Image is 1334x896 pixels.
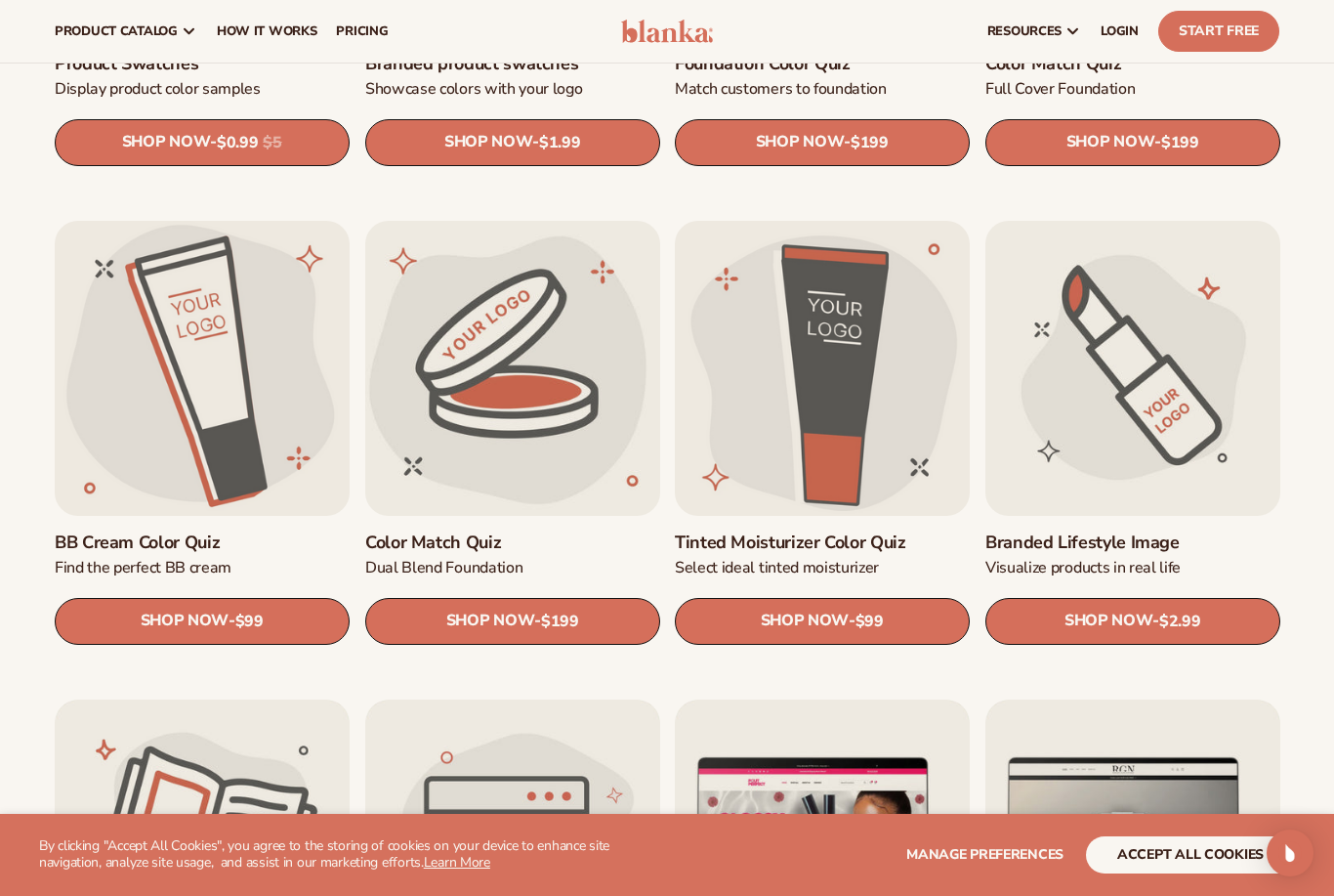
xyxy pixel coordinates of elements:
span: SHOP NOW [1063,612,1151,630]
span: How It Works [217,23,317,39]
a: Start Free [1158,11,1279,52]
span: $199 [1160,134,1198,152]
span: SHOP NOW [122,133,210,151]
span: pricing [336,23,388,39]
button: Manage preferences [906,836,1063,874]
a: Branded Lifestyle Image [985,531,1280,553]
button: accept all cookies [1086,836,1295,874]
span: $199 [540,613,578,631]
a: SHOP NOW- $199 [365,598,660,645]
p: By clicking "Accept All Cookies", you agree to the storing of cookies on your device to enhance s... [39,838,666,872]
span: SHOP NOW [756,133,844,151]
a: Product Swatches [55,53,350,75]
span: SHOP NOW [1065,133,1153,151]
a: SHOP NOW- $99 [675,598,970,645]
span: $1.99 [539,134,580,152]
span: SHOP NOW [443,133,531,151]
a: Foundation Color Quiz [675,53,970,75]
a: Tinted Moisturizer Color Quiz [675,531,970,553]
a: Color Match Quiz [985,53,1280,75]
span: $0.99 [217,134,258,152]
s: $5 [263,134,281,152]
div: Open Intercom Messenger [1267,830,1313,876]
span: Manage preferences [906,845,1063,864]
a: Color Match Quiz [365,531,660,553]
span: SHOP NOW [445,612,533,630]
span: $199 [851,134,889,152]
a: SHOP NOW- $0.99 $5 [55,119,350,166]
a: BB Cream Color Quiz [55,531,350,553]
a: SHOP NOW- $1.99 [365,119,660,166]
span: $99 [855,613,884,631]
a: Branded product swatches [365,53,660,75]
span: SHOP NOW [761,612,849,630]
a: Learn More [424,853,490,872]
span: LOGIN [1101,23,1139,39]
span: $99 [235,613,264,631]
a: SHOP NOW- $2.99 [985,598,1280,645]
a: SHOP NOW- $99 [55,598,350,645]
span: product catalog [55,23,178,39]
span: $2.99 [1159,613,1200,631]
span: SHOP NOW [141,612,229,630]
a: SHOP NOW- $199 [985,119,1280,166]
span: resources [987,23,1062,39]
img: logo [621,20,713,43]
a: SHOP NOW- $199 [675,119,970,166]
